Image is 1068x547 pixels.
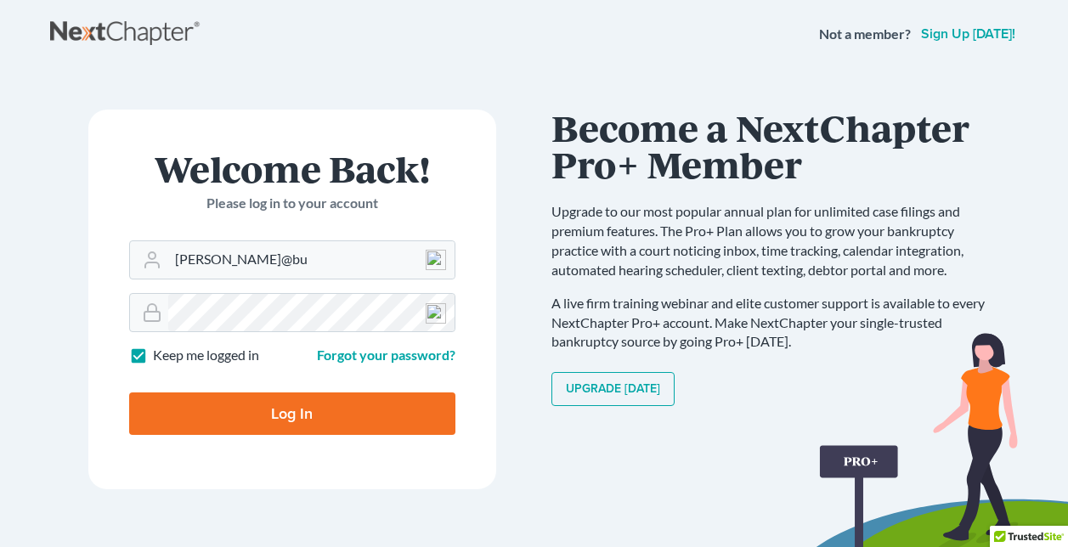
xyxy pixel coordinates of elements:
[426,250,446,270] img: npw-badge-icon-locked.svg
[551,294,1002,352] p: A live firm training webinar and elite customer support is available to every NextChapter Pro+ ac...
[168,241,455,279] input: Email Address
[129,150,455,187] h1: Welcome Back!
[918,27,1019,41] a: Sign up [DATE]!
[551,372,675,406] a: Upgrade [DATE]
[129,194,455,213] p: Please log in to your account
[317,347,455,363] a: Forgot your password?
[426,303,446,324] img: npw-badge-icon-locked.svg
[129,392,455,435] input: Log In
[551,202,1002,279] p: Upgrade to our most popular annual plan for unlimited case filings and premium features. The Pro+...
[819,25,911,44] strong: Not a member?
[153,346,259,365] label: Keep me logged in
[551,110,1002,182] h1: Become a NextChapter Pro+ Member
